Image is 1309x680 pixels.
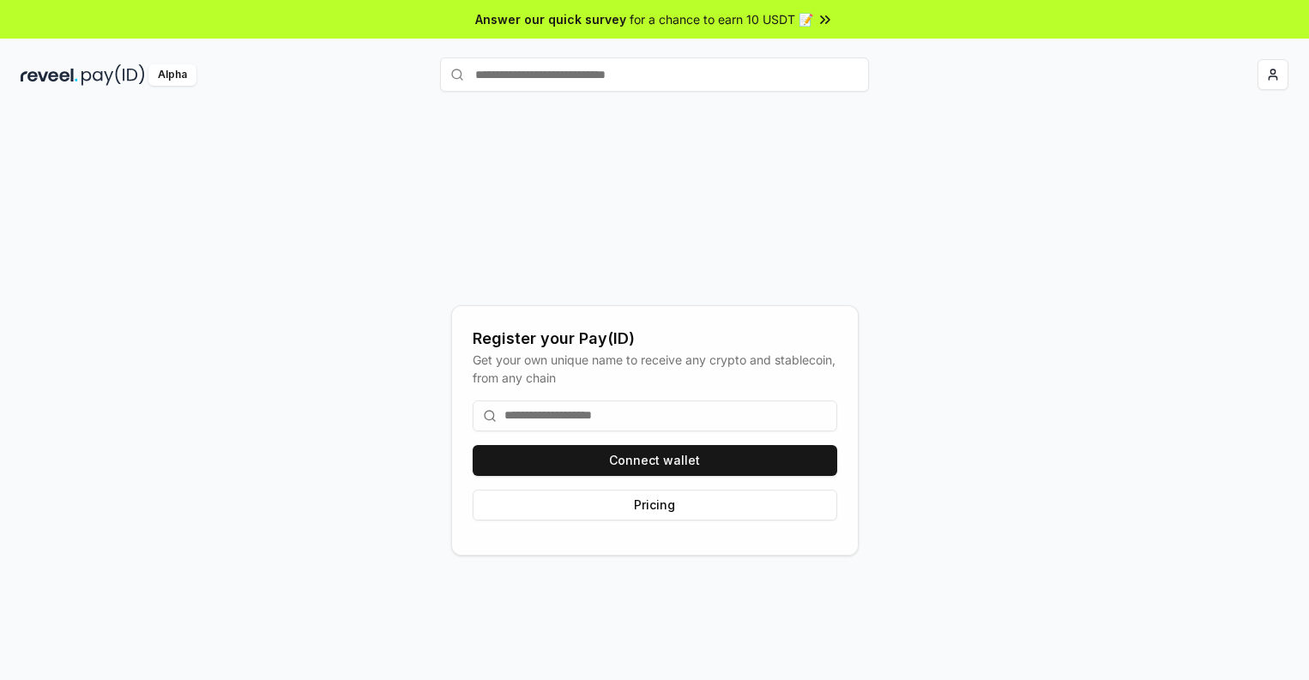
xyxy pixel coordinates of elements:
span: Answer our quick survey [475,10,626,28]
img: pay_id [81,64,145,86]
img: reveel_dark [21,64,78,86]
div: Get your own unique name to receive any crypto and stablecoin, from any chain [473,351,837,387]
button: Connect wallet [473,445,837,476]
div: Register your Pay(ID) [473,327,837,351]
span: for a chance to earn 10 USDT 📝 [630,10,813,28]
button: Pricing [473,490,837,521]
div: Alpha [148,64,196,86]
